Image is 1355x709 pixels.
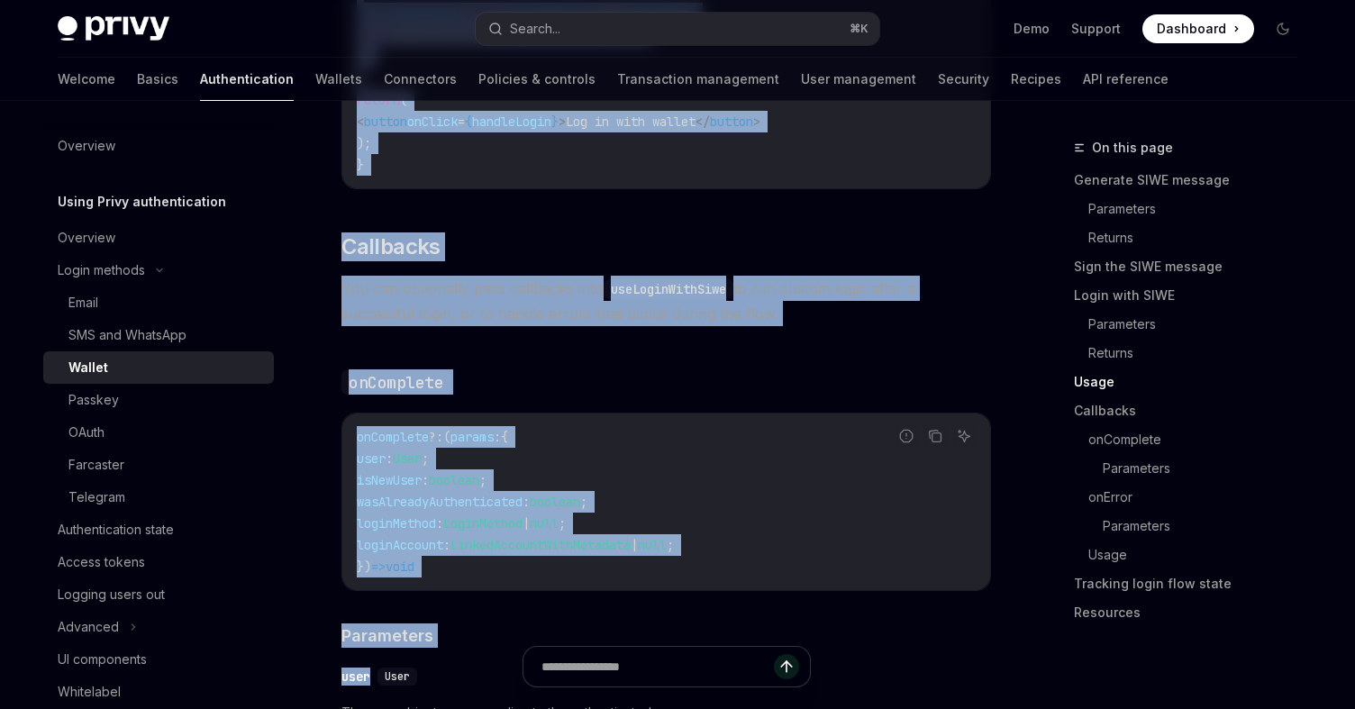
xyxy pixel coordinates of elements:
span: Dashboard [1157,20,1226,38]
span: loginMethod [357,515,436,532]
span: ?: [429,429,443,445]
a: Recipes [1011,58,1061,101]
span: : [523,494,530,510]
span: | [523,515,530,532]
span: null [638,537,667,553]
span: ; [580,494,587,510]
a: Support [1071,20,1121,38]
span: loginAccount [357,537,443,553]
span: ⌘ K [850,22,868,36]
span: : [494,429,501,445]
a: Login with SIWE [1074,281,1312,310]
button: Ask AI [952,424,976,448]
div: Overview [58,227,115,249]
div: Advanced [58,616,119,638]
span: null [530,515,559,532]
a: Resources [1074,598,1312,627]
span: Log in with wallet [566,114,696,130]
code: useLoginWithSiwe [604,279,733,299]
span: { [465,114,472,130]
a: Access tokens [43,546,274,578]
a: Parameters [1074,195,1312,223]
span: boolean [429,472,479,488]
span: { [501,429,508,445]
a: Callbacks [1074,396,1312,425]
span: button [364,114,407,130]
a: Transaction management [617,58,779,101]
a: Whitelabel [43,676,274,708]
a: onError [1074,483,1312,512]
h5: Using Privy authentication [58,191,226,213]
span: button [710,114,753,130]
span: : [386,450,393,467]
span: user [357,450,386,467]
a: Sign the SIWE message [1074,252,1312,281]
a: Parameters [1074,310,1312,339]
a: Returns [1074,339,1312,368]
a: Logging users out [43,578,274,611]
div: Access tokens [58,551,145,573]
a: Overview [43,222,274,254]
button: Copy the contents from the code block [923,424,947,448]
a: SMS and WhatsApp [43,319,274,351]
a: Authentication state [43,514,274,546]
span: > [753,114,760,130]
a: OAuth [43,416,274,449]
img: dark logo [58,16,169,41]
span: ; [667,537,674,553]
a: Email [43,286,274,319]
a: API reference [1083,58,1169,101]
a: Passkey [43,384,274,416]
a: Dashboard [1142,14,1254,43]
a: Farcaster [43,449,274,481]
span: ; [479,472,487,488]
a: Authentication [200,58,294,101]
span: handleLogin [472,114,551,130]
span: isNewUser [357,472,422,488]
div: UI components [58,649,147,670]
span: wasAlreadyAuthenticated [357,494,523,510]
span: ( [443,429,450,445]
button: Login methods [43,254,274,286]
a: Wallets [315,58,362,101]
span: | [631,537,638,553]
div: Farcaster [68,454,124,476]
a: Generate SIWE message [1074,166,1312,195]
span: On this page [1092,137,1173,159]
span: User [393,450,422,467]
a: Tracking login flow state [1074,569,1312,598]
a: User management [801,58,916,101]
span: void [386,559,414,575]
div: Wallet [68,357,108,378]
a: Telegram [43,481,274,514]
a: Parameters [1074,454,1312,483]
button: Search...⌘K [476,13,879,45]
a: Policies & controls [478,58,596,101]
a: Basics [137,58,178,101]
span: : [422,472,429,488]
div: Whitelabel [58,681,121,703]
a: Parameters [1074,512,1312,541]
span: < [357,114,364,130]
span: } [551,114,559,130]
div: OAuth [68,422,105,443]
span: : [443,537,450,553]
div: Login methods [58,259,145,281]
a: Demo [1014,20,1050,38]
div: Telegram [68,486,125,508]
button: Report incorrect code [895,424,918,448]
a: UI components [43,643,274,676]
div: Authentication state [58,519,174,541]
button: Send message [774,654,799,679]
span: ; [559,515,566,532]
span: > [559,114,566,130]
input: Ask a question... [541,647,774,686]
a: Welcome [58,58,115,101]
div: Passkey [68,389,119,411]
a: Connectors [384,58,457,101]
span: ); [357,135,371,151]
span: onComplete [357,429,429,445]
div: Email [68,292,98,314]
code: onComplete [341,370,450,395]
span: LinkedAccountWithMetadata [450,537,631,553]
